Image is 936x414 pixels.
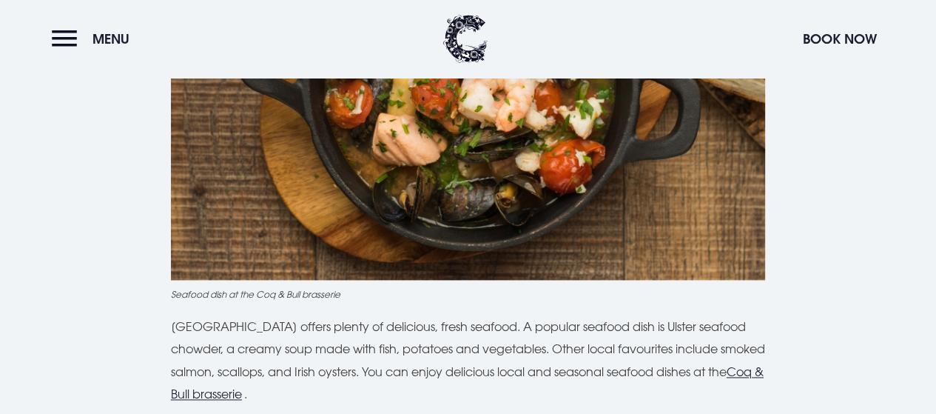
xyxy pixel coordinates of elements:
span: Menu [92,30,129,47]
img: Clandeboye Lodge [443,15,488,63]
button: Menu [52,23,137,55]
p: [GEOGRAPHIC_DATA] offers plenty of delicious, fresh seafood. A popular seafood dish is Ulster sea... [171,315,765,406]
button: Book Now [795,23,884,55]
figcaption: Seafood dish at the Coq & Bull brasserie [171,287,765,301]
